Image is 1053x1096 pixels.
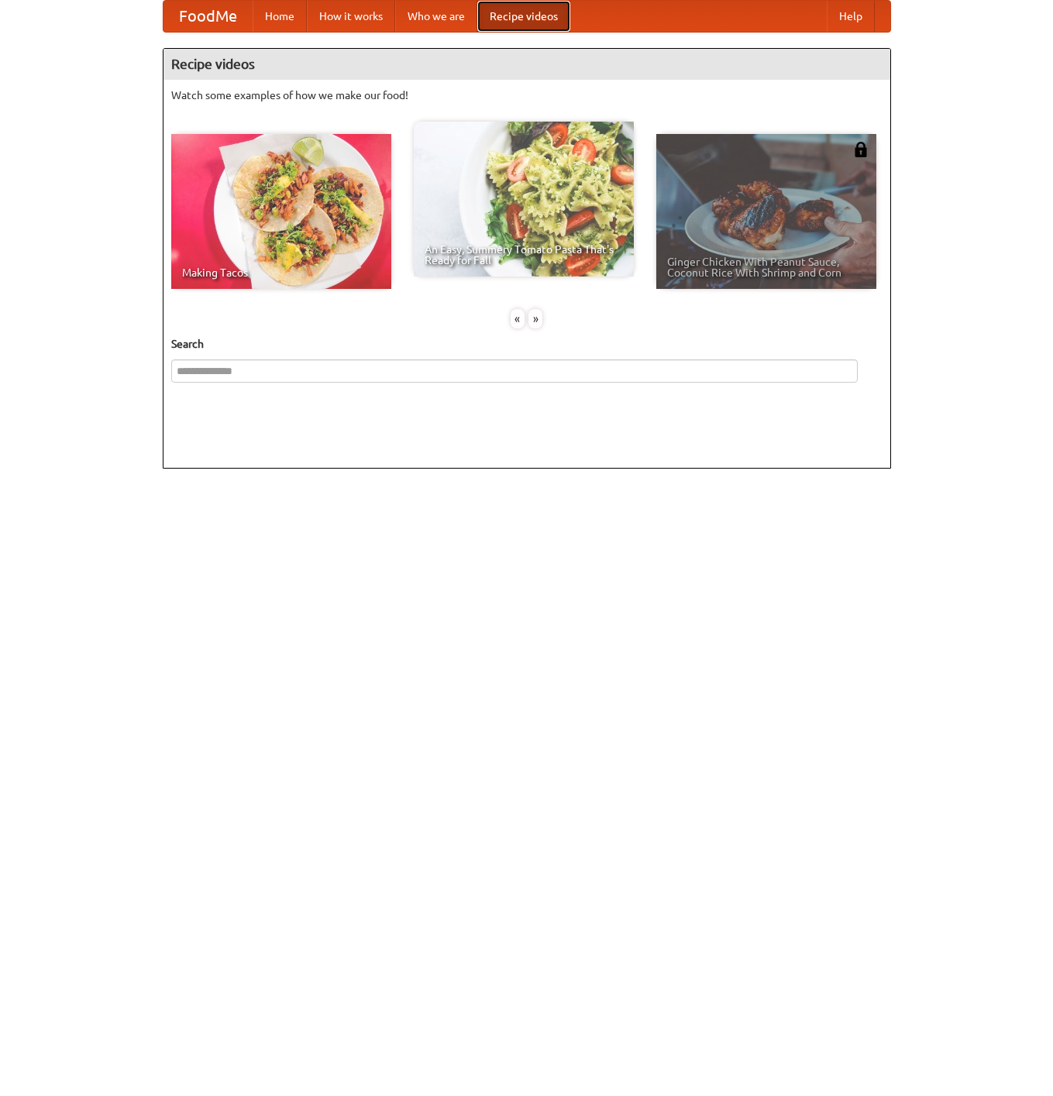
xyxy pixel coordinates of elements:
a: Home [253,1,307,32]
a: Making Tacos [171,134,391,289]
a: Help [827,1,875,32]
a: How it works [307,1,395,32]
img: 483408.png [853,142,869,157]
p: Watch some examples of how we make our food! [171,88,883,103]
span: An Easy, Summery Tomato Pasta That's Ready for Fall [425,244,623,266]
h4: Recipe videos [163,49,890,80]
a: An Easy, Summery Tomato Pasta That's Ready for Fall [414,122,634,277]
a: FoodMe [163,1,253,32]
div: « [511,309,525,328]
h5: Search [171,336,883,352]
a: Who we are [395,1,477,32]
span: Making Tacos [182,267,380,278]
div: » [528,309,542,328]
a: Recipe videos [477,1,570,32]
